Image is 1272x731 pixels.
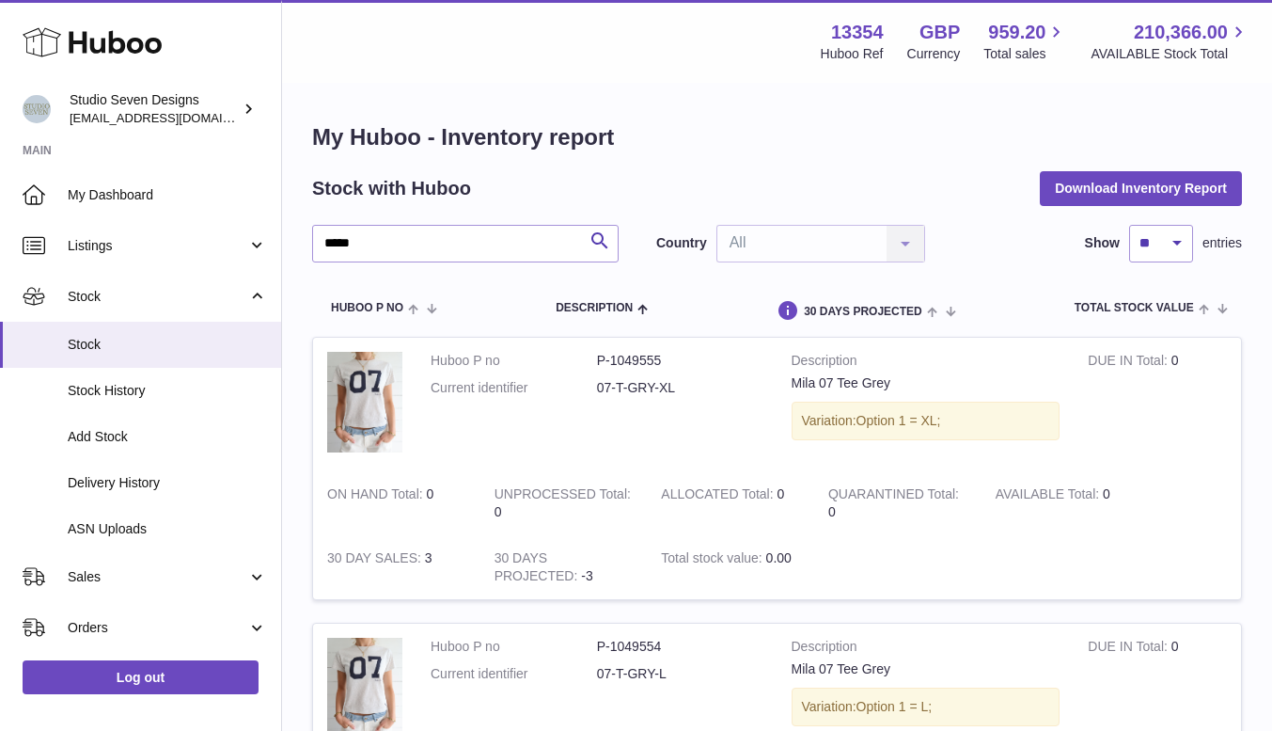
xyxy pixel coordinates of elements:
strong: QUARANTINED Total [828,486,959,506]
a: 210,366.00 AVAILABLE Stock Total [1091,20,1249,63]
td: 0 [1074,338,1241,471]
strong: Total stock value [661,550,765,570]
h1: My Huboo - Inventory report [312,122,1242,152]
div: Studio Seven Designs [70,91,239,127]
strong: DUE IN Total [1088,639,1170,659]
td: -3 [480,535,648,599]
span: My Dashboard [68,186,267,204]
td: 3 [313,535,480,599]
span: Description [556,302,633,314]
span: Stock [68,336,267,354]
div: Currency [907,45,961,63]
h2: Stock with Huboo [312,176,471,201]
span: Total stock value [1075,302,1194,314]
span: Total sales [983,45,1067,63]
dt: Huboo P no [431,352,597,370]
span: Delivery History [68,474,267,492]
span: Huboo P no [331,302,403,314]
label: Country [656,234,707,252]
a: 959.20 Total sales [983,20,1067,63]
span: 959.20 [988,20,1045,45]
td: 0 [981,471,1149,535]
img: product image [327,352,402,453]
span: Stock History [68,382,267,400]
div: Huboo Ref [821,45,884,63]
strong: UNPROCESSED Total [495,486,631,506]
a: Log out [23,660,259,694]
div: Variation: [792,688,1060,726]
span: entries [1202,234,1242,252]
span: Option 1 = XL; [856,413,941,428]
label: Show [1085,234,1120,252]
strong: Description [792,352,1060,374]
span: Add Stock [68,428,267,446]
span: 30 DAYS PROJECTED [804,306,922,318]
span: Orders [68,619,247,637]
span: 0 [828,504,836,519]
span: Listings [68,237,247,255]
dd: 07-T-GRY-XL [597,379,763,397]
dd: P-1049554 [597,638,763,656]
span: 0.00 [766,550,792,565]
dd: P-1049555 [597,352,763,370]
strong: 30 DAYS PROJECTED [495,550,582,588]
div: Mila 07 Tee Grey [792,374,1060,392]
button: Download Inventory Report [1040,171,1242,205]
span: Sales [68,568,247,586]
strong: 30 DAY SALES [327,550,425,570]
strong: ON HAND Total [327,486,427,506]
strong: Description [792,638,1060,660]
span: AVAILABLE Stock Total [1091,45,1249,63]
dt: Current identifier [431,379,597,397]
span: ASN Uploads [68,520,267,538]
img: contact.studiosevendesigns@gmail.com [23,95,51,123]
div: Variation: [792,402,1060,440]
span: Stock [68,288,247,306]
td: 0 [480,471,648,535]
strong: 13354 [831,20,884,45]
strong: AVAILABLE Total [996,486,1103,506]
td: 0 [313,471,480,535]
span: Option 1 = L; [856,699,933,714]
div: Mila 07 Tee Grey [792,660,1060,678]
td: 0 [647,471,814,535]
strong: ALLOCATED Total [661,486,777,506]
strong: DUE IN Total [1088,353,1170,373]
span: [EMAIL_ADDRESS][DOMAIN_NAME] [70,110,276,125]
dd: 07-T-GRY-L [597,665,763,683]
strong: GBP [919,20,960,45]
dt: Huboo P no [431,638,597,656]
dt: Current identifier [431,665,597,683]
span: 210,366.00 [1134,20,1228,45]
